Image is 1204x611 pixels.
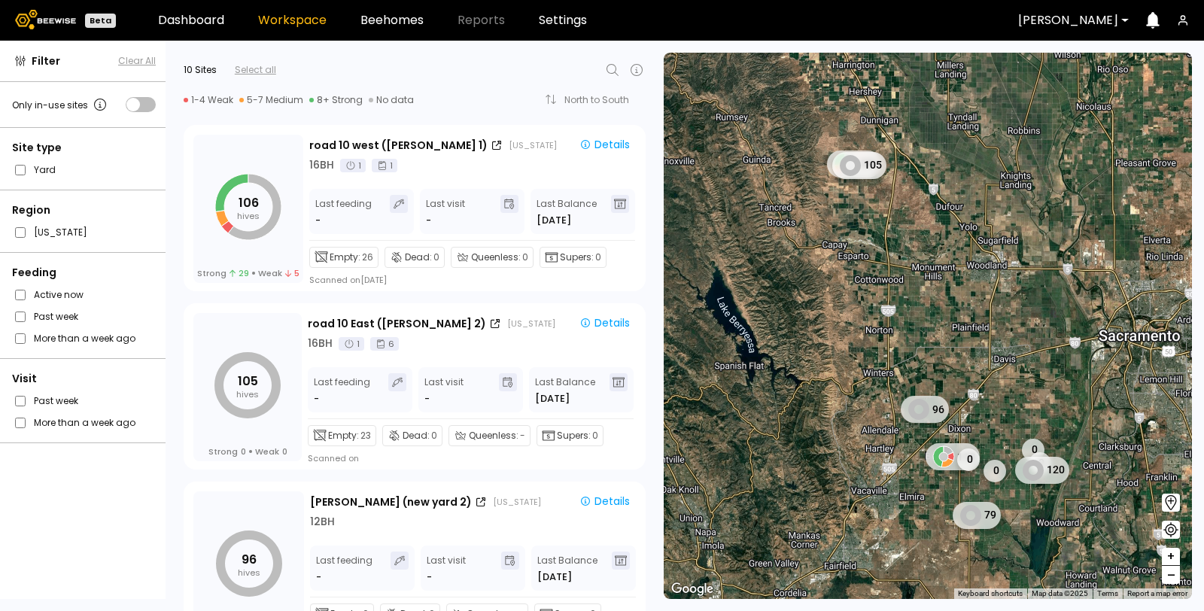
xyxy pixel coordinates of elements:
button: Keyboard shortcuts [958,588,1023,599]
a: Dashboard [158,14,224,26]
label: More than a week ago [34,330,135,346]
div: 96 [901,396,949,423]
span: + [1166,547,1175,566]
a: Settings [539,14,587,26]
div: Details [579,316,630,330]
span: Filter [32,53,60,69]
div: 10 Sites [184,63,217,77]
span: 29 [230,268,249,278]
div: 110 [926,443,980,470]
div: Last Balance [537,552,597,585]
span: - [520,429,525,442]
div: Site type [12,140,156,156]
div: Last visit [426,195,465,228]
div: road 10 west ([PERSON_NAME] 1) [309,138,488,154]
div: Scanned on [308,452,359,464]
span: 0 [241,446,246,457]
span: 23 [360,429,371,442]
tspan: 96 [242,551,257,568]
a: Beehomes [360,14,424,26]
img: Google [667,579,717,599]
div: Empty: [308,425,376,446]
a: Report a map error [1127,589,1187,597]
div: Details [579,138,630,151]
button: Clear All [118,54,156,68]
div: Visit [12,371,156,387]
div: - [427,570,432,585]
span: 5 [285,268,299,278]
div: Strong Weak [197,268,300,278]
a: Workspace [258,14,327,26]
label: Active now [34,287,84,302]
a: Terms (opens in new tab) [1097,589,1118,597]
div: 16 BH [309,157,334,173]
div: 0 [984,460,1006,482]
span: 0 [282,446,287,457]
div: Last visit [427,552,466,585]
button: + [1162,548,1180,566]
div: 120 [1015,457,1069,484]
div: Supers: [540,247,607,268]
div: 1 [340,159,366,172]
button: Details [573,493,636,511]
div: 1-4 Weak [184,94,233,106]
div: Last Balance [535,373,595,406]
div: 79 [953,502,1001,529]
div: - [426,213,431,228]
div: 1 [372,159,397,172]
span: 0 [592,429,598,442]
a: Open this area in Google Maps (opens a new window) [667,579,717,599]
div: Last visit [424,373,464,406]
div: Details [579,494,630,508]
label: Past week [34,393,78,409]
div: - [315,213,322,228]
div: 16 BH [308,336,333,351]
span: Reports [458,14,505,26]
span: [DATE] [535,391,570,406]
div: [US_STATE] [507,318,555,330]
label: Past week [34,309,78,324]
div: Strong Weak [208,446,287,457]
div: 0 [957,448,980,471]
tspan: hives [237,210,260,222]
div: 1 [339,337,364,351]
div: - [424,391,430,406]
tspan: 105 [238,372,258,390]
span: 0 [431,429,437,442]
div: No data [369,94,414,106]
div: - [316,570,323,585]
div: Last feeding [314,373,370,406]
div: [US_STATE] [509,139,557,151]
button: – [1162,566,1180,584]
span: 26 [362,251,373,264]
label: [US_STATE] [34,224,87,240]
div: Beta [85,14,116,28]
div: [US_STATE] [493,496,541,508]
div: Dead: [382,425,442,446]
span: 0 [522,251,528,264]
div: [PERSON_NAME] (new yard 2) [310,494,472,510]
div: Last feeding [315,195,372,228]
tspan: hives [238,567,260,579]
span: – [1167,566,1175,585]
div: Supers: [537,425,604,446]
span: 0 [595,251,601,264]
div: 105 [832,152,886,179]
tspan: hives [236,388,259,400]
div: Only in-use sites [12,96,109,114]
div: Empty: [309,247,379,268]
div: Last feeding [316,552,372,585]
div: 0 [1029,452,1051,475]
label: More than a week ago [34,415,135,430]
div: North to South [564,96,640,105]
label: Yard [34,162,56,178]
div: Queenless: [451,247,534,268]
div: 106 [827,150,881,178]
button: Details [573,315,636,333]
div: Dead: [385,247,445,268]
button: Details [573,136,636,154]
span: [DATE] [537,570,572,585]
span: Map data ©2025 [1032,589,1088,597]
div: 8+ Strong [309,94,363,106]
